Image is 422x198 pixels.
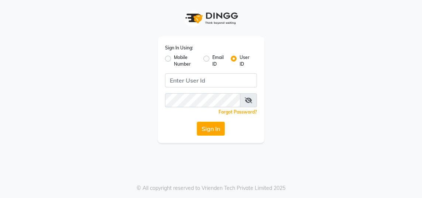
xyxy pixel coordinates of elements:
label: Mobile Number [174,54,198,67]
button: Sign In [197,122,225,136]
input: Username [165,73,257,87]
label: User ID [240,54,251,67]
input: Username [165,93,241,107]
label: Sign In Using: [165,45,193,51]
label: Email ID [212,54,225,67]
a: Forgot Password? [219,109,257,115]
img: logo1.svg [181,7,240,29]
